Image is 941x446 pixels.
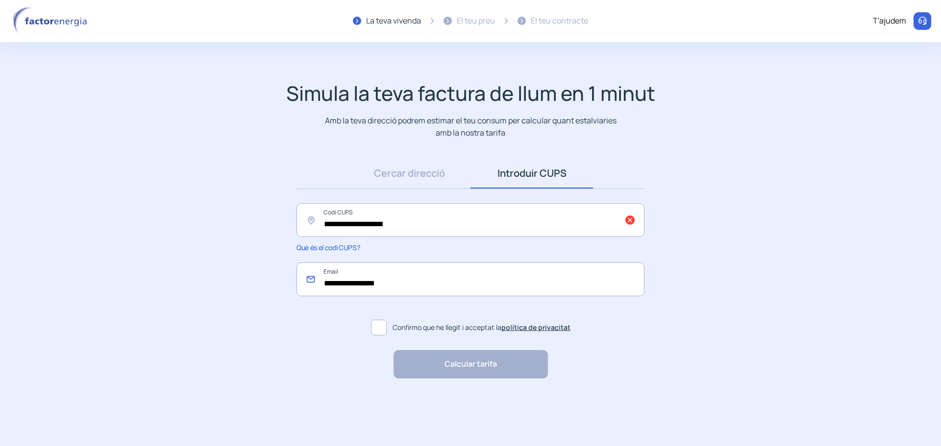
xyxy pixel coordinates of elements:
[10,7,93,35] img: logo factor
[393,322,570,333] span: Confirmo que he llegit i acceptat la
[470,158,593,188] a: Introduir CUPS
[323,115,619,139] p: Amb la teva direcció podrem estimar el teu consum per calcular quant estalviaries amb la nostra t...
[297,243,360,252] span: Què és el codi CUPS?
[286,81,655,105] h1: Simula la teva factura de llum en 1 minut
[366,15,421,27] div: La teva vivenda
[457,15,495,27] div: El teu preu
[873,15,906,27] div: T'ajudem
[501,323,570,332] a: política de privacitat
[531,15,588,27] div: El teu contracte
[348,158,470,188] a: Cercar direcció
[917,16,927,26] img: llamar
